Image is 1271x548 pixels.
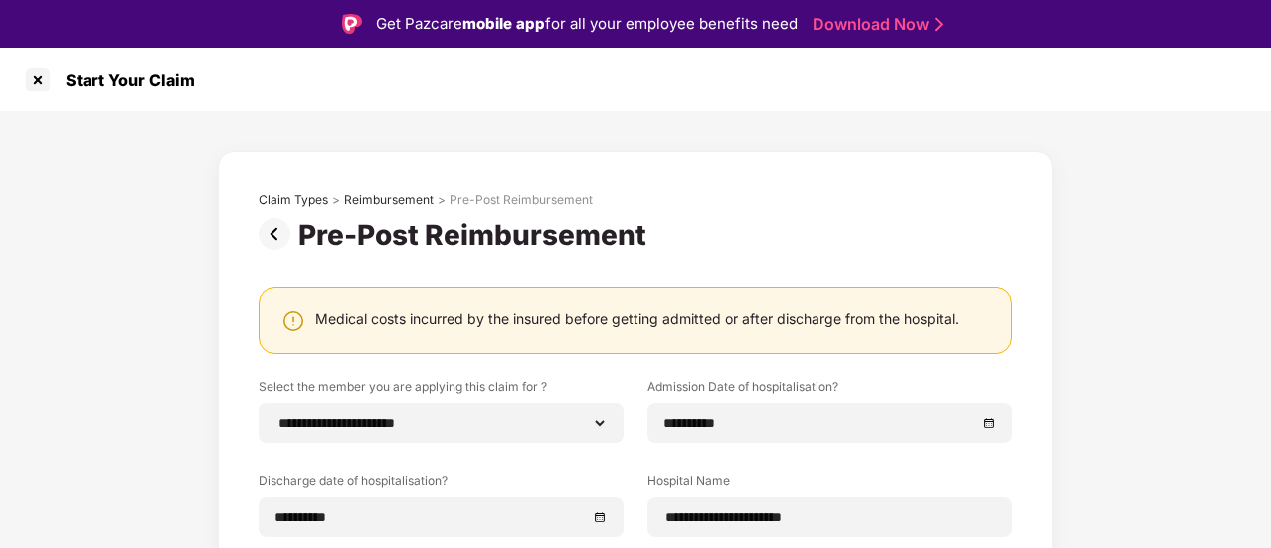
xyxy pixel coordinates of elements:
[344,192,434,208] div: Reimbursement
[259,378,624,403] label: Select the member you are applying this claim for ?
[376,12,798,36] div: Get Pazcare for all your employee benefits need
[342,14,362,34] img: Logo
[315,309,959,328] div: Medical costs incurred by the insured before getting admitted or after discharge from the hospital.
[298,218,654,252] div: Pre-Post Reimbursement
[813,14,937,35] a: Download Now
[647,472,1012,497] label: Hospital Name
[647,378,1012,403] label: Admission Date of hospitalisation?
[438,192,446,208] div: >
[332,192,340,208] div: >
[935,14,943,35] img: Stroke
[54,70,195,90] div: Start Your Claim
[462,14,545,33] strong: mobile app
[259,218,298,250] img: svg+xml;base64,PHN2ZyBpZD0iUHJldi0zMngzMiIgeG1sbnM9Imh0dHA6Ly93d3cudzMub3JnLzIwMDAvc3ZnIiB3aWR0aD...
[450,192,593,208] div: Pre-Post Reimbursement
[259,192,328,208] div: Claim Types
[281,309,305,333] img: svg+xml;base64,PHN2ZyBpZD0iV2FybmluZ18tXzI0eDI0IiBkYXRhLW5hbWU9Ildhcm5pbmcgLSAyNHgyNCIgeG1sbnM9Im...
[259,472,624,497] label: Discharge date of hospitalisation?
